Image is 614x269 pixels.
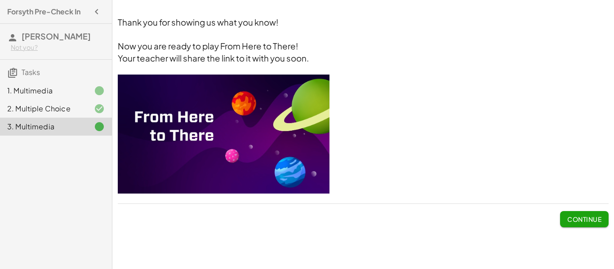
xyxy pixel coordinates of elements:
i: Task finished. [94,85,105,96]
div: 1. Multimedia [7,85,80,96]
div: 3. Multimedia [7,121,80,132]
h4: Forsyth Pre-Check In [7,6,80,17]
div: Not you? [11,43,105,52]
span: Continue [567,215,601,223]
span: [PERSON_NAME] [22,31,91,41]
span: Thank you for showing us what you know! [118,17,278,27]
button: Continue [560,211,609,227]
span: Your teacher will share the link to it with you soon. [118,53,309,63]
div: 2. Multiple Choice [7,103,80,114]
span: Now you are ready to play From Here to There! [118,41,298,51]
span: Tasks [22,67,40,77]
i: Task finished. [94,121,105,132]
img: 0186a6281d6835875bfd5d65a1e6d29c758b852ccbe572c90b809493d3b85746.jpeg [118,75,329,194]
i: Task finished and correct. [94,103,105,114]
